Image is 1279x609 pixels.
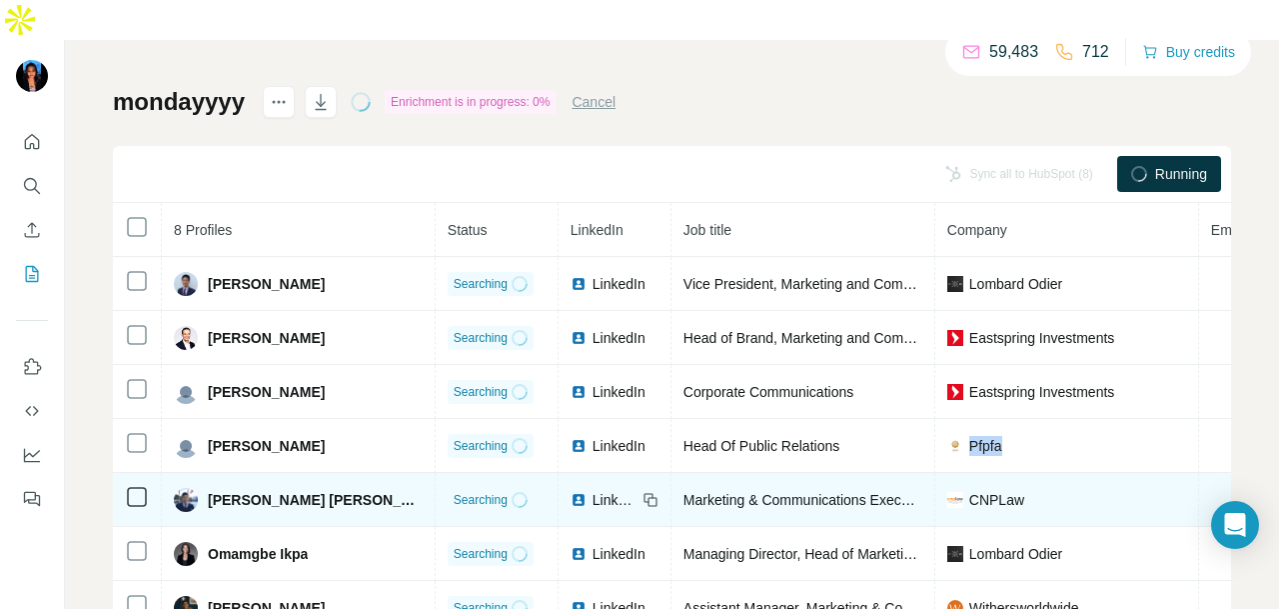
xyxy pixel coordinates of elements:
[683,330,1065,346] span: Head of Brand, Marketing and Communications (Head Office)
[571,276,587,292] img: LinkedIn logo
[174,542,198,566] img: Avatar
[448,222,488,238] span: Status
[683,546,1208,562] span: Managing Director, Head of Marketing and Communications, [GEOGRAPHIC_DATA]
[208,274,325,294] span: [PERSON_NAME]
[683,384,853,400] span: Corporate Communications
[454,329,508,347] span: Searching
[593,436,645,456] span: LinkedIn
[16,349,48,385] button: Use Surfe on LinkedIn
[969,274,1062,294] span: Lombard Odier
[947,330,963,346] img: company-logo
[969,544,1062,564] span: Lombard Odier
[1155,164,1207,184] span: Running
[683,222,731,238] span: Job title
[947,222,1007,238] span: Company
[174,272,198,296] img: Avatar
[969,328,1115,348] span: Eastspring Investments
[208,490,423,510] span: [PERSON_NAME] [PERSON_NAME]
[454,437,508,455] span: Searching
[454,275,508,293] span: Searching
[208,382,325,402] span: [PERSON_NAME]
[947,492,963,508] img: company-logo
[113,86,245,118] h1: mondayyyy
[947,438,963,454] img: company-logo
[16,212,48,248] button: Enrich CSV
[174,380,198,404] img: Avatar
[593,382,645,402] span: LinkedIn
[593,544,645,564] span: LinkedIn
[16,60,48,92] img: Avatar
[969,382,1115,402] span: Eastspring Investments
[683,276,978,292] span: Vice President, Marketing and Communications
[947,384,963,400] img: company-logo
[454,383,508,401] span: Searching
[571,546,587,562] img: LinkedIn logo
[571,492,587,508] img: LinkedIn logo
[174,434,198,458] img: Avatar
[454,545,508,563] span: Searching
[16,481,48,517] button: Feedback
[16,393,48,429] button: Use Surfe API
[969,436,1002,456] span: Pfpfa
[16,437,48,473] button: Dashboard
[571,384,587,400] img: LinkedIn logo
[385,90,556,114] div: Enrichment is in progress: 0%
[1211,222,1246,238] span: Email
[1142,38,1235,66] button: Buy credits
[593,490,637,510] span: LinkedIn
[16,168,48,204] button: Search
[208,436,325,456] span: [PERSON_NAME]
[572,92,616,112] button: Cancel
[683,438,839,454] span: Head Of Public Relations
[593,274,645,294] span: LinkedIn
[593,328,645,348] span: LinkedIn
[16,256,48,292] button: My lists
[989,40,1038,64] p: 59,483
[571,330,587,346] img: LinkedIn logo
[947,276,963,292] img: company-logo
[969,490,1024,510] span: CNPLaw
[571,222,624,238] span: LinkedIn
[1082,40,1109,64] p: 712
[174,222,232,238] span: 8 Profiles
[571,438,587,454] img: LinkedIn logo
[174,326,198,350] img: Avatar
[208,544,308,564] span: Omamgbe Ikpa
[947,546,963,562] img: company-logo
[1211,501,1259,549] div: Open Intercom Messenger
[208,328,325,348] span: [PERSON_NAME]
[683,492,930,508] span: Marketing & Communications Executive
[263,86,295,118] button: actions
[16,124,48,160] button: Quick start
[174,488,198,512] img: Avatar
[454,491,508,509] span: Searching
